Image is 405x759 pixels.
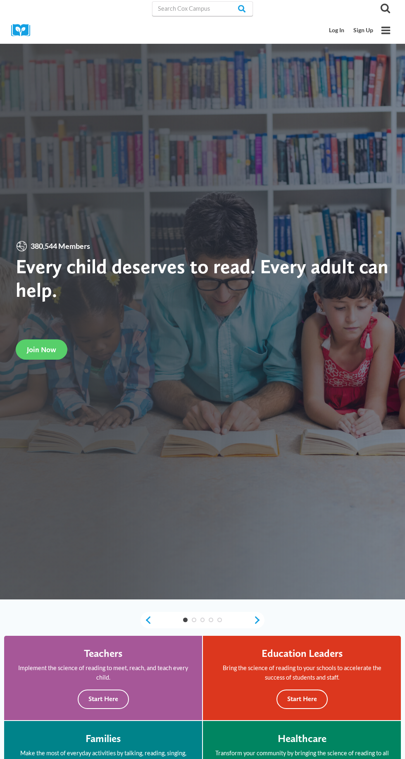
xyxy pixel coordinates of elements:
h4: Teachers [84,647,122,659]
button: Start Here [276,690,328,709]
a: Join Now [16,339,67,360]
a: 1 [183,618,188,622]
a: 3 [200,618,205,622]
h4: Families [86,732,121,745]
h4: Healthcare [278,732,326,745]
a: Education Leaders Bring the science of reading to your schools to accelerate the success of stude... [203,636,401,720]
img: Cox Campus [11,24,36,37]
p: Implement the science of reading to meet, reach, and teach every child. [15,663,191,682]
a: Teachers Implement the science of reading to meet, reach, and teach every child. Start Here [4,636,202,720]
a: Sign Up [349,23,378,38]
div: content slider buttons [141,612,264,628]
nav: Secondary Mobile Navigation [325,23,378,38]
a: 5 [217,618,222,622]
span: 380,544 Members [28,240,93,252]
a: previous [141,616,152,625]
strong: Every child deserves to read. Every adult can help. [16,254,388,302]
p: Bring the science of reading to your schools to accelerate the success of students and staff. [214,663,390,682]
a: next [253,616,264,625]
a: Log In [325,23,349,38]
span: Join Now [27,345,56,354]
a: 2 [192,618,196,622]
h4: Education Leaders [262,647,343,659]
button: Start Here [78,690,129,709]
a: 4 [209,618,213,622]
button: Open menu [378,22,394,38]
input: Search Cox Campus [152,1,253,16]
